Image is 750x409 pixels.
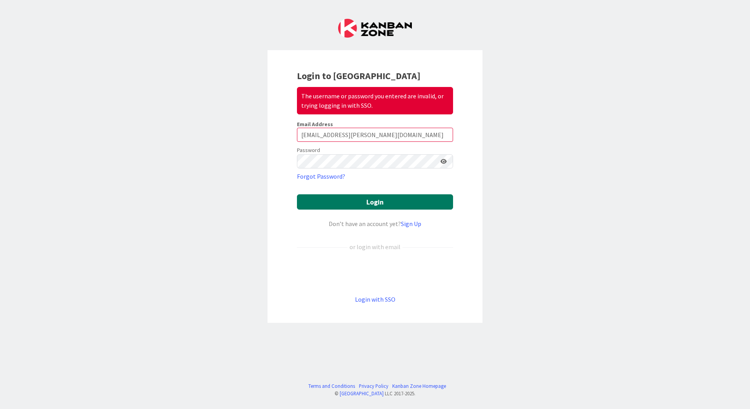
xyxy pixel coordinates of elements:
label: Email Address [297,121,333,128]
iframe: Knop Inloggen met Google [293,264,457,282]
a: Sign Up [401,220,421,228]
div: Don’t have an account yet? [297,219,453,228]
a: Login with SSO [355,295,395,303]
div: © LLC 2017- 2025 . [304,390,446,397]
div: The username or password you entered are invalid, or trying logging in with SSO. [297,87,453,114]
b: Login to [GEOGRAPHIC_DATA] [297,70,421,82]
a: Privacy Policy [359,382,388,390]
button: Login [297,194,453,210]
div: or login with email [348,242,402,252]
a: [GEOGRAPHIC_DATA] [340,390,384,396]
a: Terms and Conditions [308,382,355,390]
a: Forgot Password? [297,172,345,181]
img: Kanban Zone [338,19,412,38]
label: Password [297,146,320,154]
a: Kanban Zone Homepage [392,382,446,390]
